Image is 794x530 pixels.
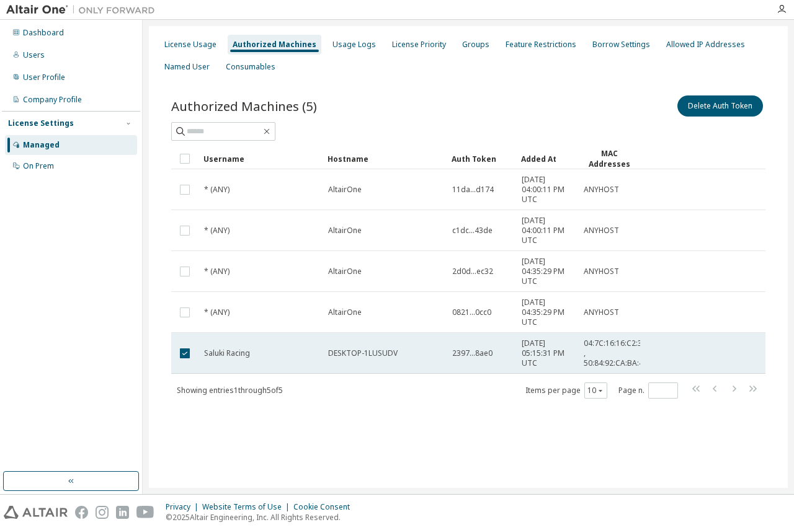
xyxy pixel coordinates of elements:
[522,175,573,205] span: [DATE] 04:00:11 PM UTC
[584,338,648,368] span: 04:7C:16:16:C2:3C , 50:84:92:CA:BA:48
[587,386,604,395] button: 10
[522,298,573,327] span: [DATE] 04:35:29 PM UTC
[4,506,68,519] img: altair_logo.svg
[116,506,129,519] img: linkedin.svg
[452,267,493,276] span: 2d0d...ec32
[202,502,293,512] div: Website Terms of Use
[677,95,763,117] button: Delete Auth Token
[452,185,494,195] span: 11da...d174
[23,73,65,82] div: User Profile
[166,512,357,523] p: © 2025 Altair Engineering, Inc. All Rights Reserved.
[583,148,635,169] div: MAC Addresses
[584,307,619,317] span: ANYHOST
[233,40,316,50] div: Authorized Machines
[23,50,45,60] div: Users
[452,149,511,169] div: Auth Token
[332,40,376,50] div: Usage Logs
[328,226,362,236] span: AltairOne
[203,149,318,169] div: Username
[522,216,573,245] span: [DATE] 04:00:11 PM UTC
[177,385,283,395] span: Showing entries 1 through 5 of 5
[462,40,489,50] div: Groups
[452,226,493,236] span: c1dc...43de
[8,118,74,128] div: License Settings
[506,40,576,50] div: Feature Restrictions
[328,149,442,169] div: Hostname
[204,307,230,317] span: * (ANY)
[392,40,446,50] div: License Priority
[452,307,491,317] span: 0821...0cc0
[166,502,202,512] div: Privacy
[6,4,161,16] img: Altair One
[204,348,250,358] span: Saluki Racing
[204,185,230,195] span: * (ANY)
[328,348,398,358] span: DESKTOP-1LUSUDV
[226,62,275,72] div: Consumables
[328,267,362,276] span: AltairOne
[592,40,650,50] div: Borrow Settings
[23,161,54,171] div: On Prem
[136,506,154,519] img: youtube.svg
[293,502,357,512] div: Cookie Consent
[164,62,210,72] div: Named User
[522,338,573,368] span: [DATE] 05:15:31 PM UTC
[171,97,317,115] span: Authorized Machines (5)
[452,348,493,358] span: 2397...8ae0
[23,140,60,150] div: Managed
[328,185,362,195] span: AltairOne
[584,267,619,276] span: ANYHOST
[521,149,573,169] div: Added At
[75,506,88,519] img: facebook.svg
[204,226,230,236] span: * (ANY)
[204,267,230,276] span: * (ANY)
[618,382,678,399] span: Page n.
[164,40,216,50] div: License Usage
[328,307,362,317] span: AltairOne
[23,95,82,105] div: Company Profile
[525,382,607,399] span: Items per page
[584,185,619,195] span: ANYHOST
[666,40,745,50] div: Allowed IP Addresses
[96,506,109,519] img: instagram.svg
[522,257,573,286] span: [DATE] 04:35:29 PM UTC
[23,28,64,38] div: Dashboard
[584,226,619,236] span: ANYHOST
